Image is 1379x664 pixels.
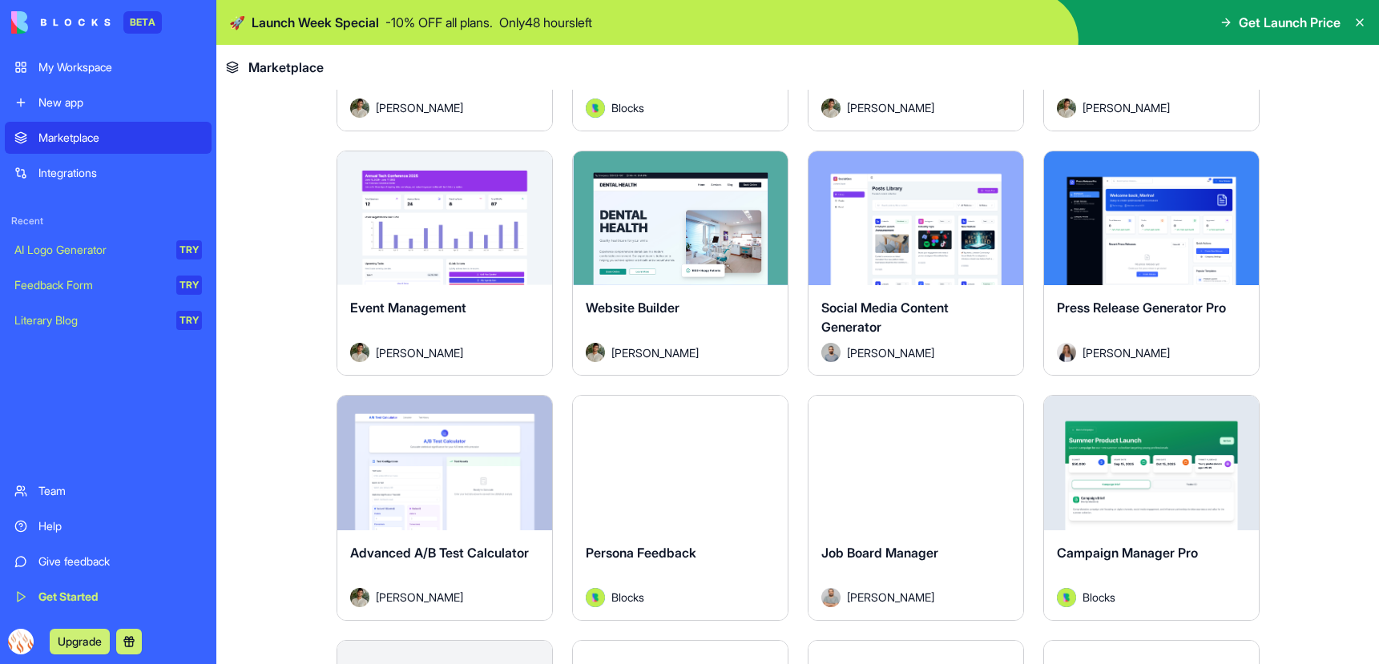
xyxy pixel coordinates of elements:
div: Integrations [38,165,202,181]
div: Team [38,483,202,499]
a: New app [5,87,212,119]
button: Upgrade [50,629,110,654]
a: Campaign Manager ProAvatarBlocks [1043,395,1260,621]
a: BETA [11,11,162,34]
span: [PERSON_NAME] [847,344,934,361]
span: Advanced A/B Test Calculator [350,545,529,561]
a: Feedback FormTRY [5,269,212,301]
a: Persona FeedbackAvatarBlocks [572,395,788,621]
span: Campaign Manager Pro [1057,545,1198,561]
span: Press Release Generator Pro [1057,300,1226,316]
span: Get Launch Price [1239,13,1341,32]
span: Job Board Manager [821,545,938,561]
span: [PERSON_NAME] [847,589,934,606]
a: Help [5,510,212,542]
img: Avatar [586,588,605,607]
a: Event ManagementAvatar[PERSON_NAME] [337,151,553,376]
div: Give feedback [38,553,202,569]
img: Avatar [350,343,369,362]
div: BETA [123,11,162,34]
a: Integrations [5,157,212,189]
span: Persona Feedback [586,545,696,561]
div: TRY [176,276,202,295]
a: Press Release Generator ProAvatar[PERSON_NAME] [1043,151,1260,376]
a: AI Logo GeneratorTRY [5,234,212,266]
div: Literary Blog [14,312,165,328]
img: Avatar [586,99,605,118]
span: Launch Week Special [252,13,379,32]
a: Marketplace [5,122,212,154]
img: logo [11,11,111,34]
p: Only 48 hours left [499,13,592,32]
img: Avatar [1057,99,1076,118]
a: Get Started [5,581,212,613]
img: Avatar [350,588,369,607]
a: Advanced A/B Test CalculatorAvatar[PERSON_NAME] [337,395,553,621]
span: [PERSON_NAME] [376,589,463,606]
span: [PERSON_NAME] [376,344,463,361]
div: Marketplace [38,130,202,146]
img: Avatar [586,343,605,362]
img: Avatar [350,99,369,118]
span: Event Management [350,300,466,316]
div: AI Logo Generator [14,242,165,258]
div: Get Started [38,589,202,605]
a: Upgrade [50,633,110,649]
div: Feedback Form [14,277,165,293]
a: Website BuilderAvatar[PERSON_NAME] [572,151,788,376]
span: [PERSON_NAME] [611,344,699,361]
img: Avatar [821,343,841,362]
a: Literary BlogTRY [5,304,212,336]
span: Recent [5,215,212,227]
a: My Workspace [5,51,212,83]
img: Avatar [1057,343,1076,362]
span: Social Media Content Generator [821,300,949,335]
img: ACg8ocKoFsET7x947dadj6d7cXAxuKfe-d5FSvZvQkLH5AoqPjD52GU=s96-c [8,629,34,654]
img: Avatar [821,99,841,118]
div: TRY [176,240,202,260]
span: [PERSON_NAME] [376,99,463,116]
span: Blocks [611,589,644,606]
span: Blocks [1083,589,1115,606]
div: My Workspace [38,59,202,75]
p: - 10 % OFF all plans. [385,13,493,32]
a: Give feedback [5,545,212,577]
span: 🚀 [229,13,245,32]
div: New app [38,95,202,111]
div: TRY [176,311,202,330]
img: Avatar [821,588,841,607]
span: Blocks [611,99,644,116]
span: Marketplace [248,58,324,77]
span: [PERSON_NAME] [847,99,934,116]
span: Website Builder [586,300,679,316]
a: Team [5,475,212,507]
img: Avatar [1057,588,1076,607]
a: Job Board ManagerAvatar[PERSON_NAME] [808,395,1024,621]
a: Social Media Content GeneratorAvatar[PERSON_NAME] [808,151,1024,376]
span: [PERSON_NAME] [1083,99,1170,116]
div: Help [38,518,202,534]
span: [PERSON_NAME] [1083,344,1170,361]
